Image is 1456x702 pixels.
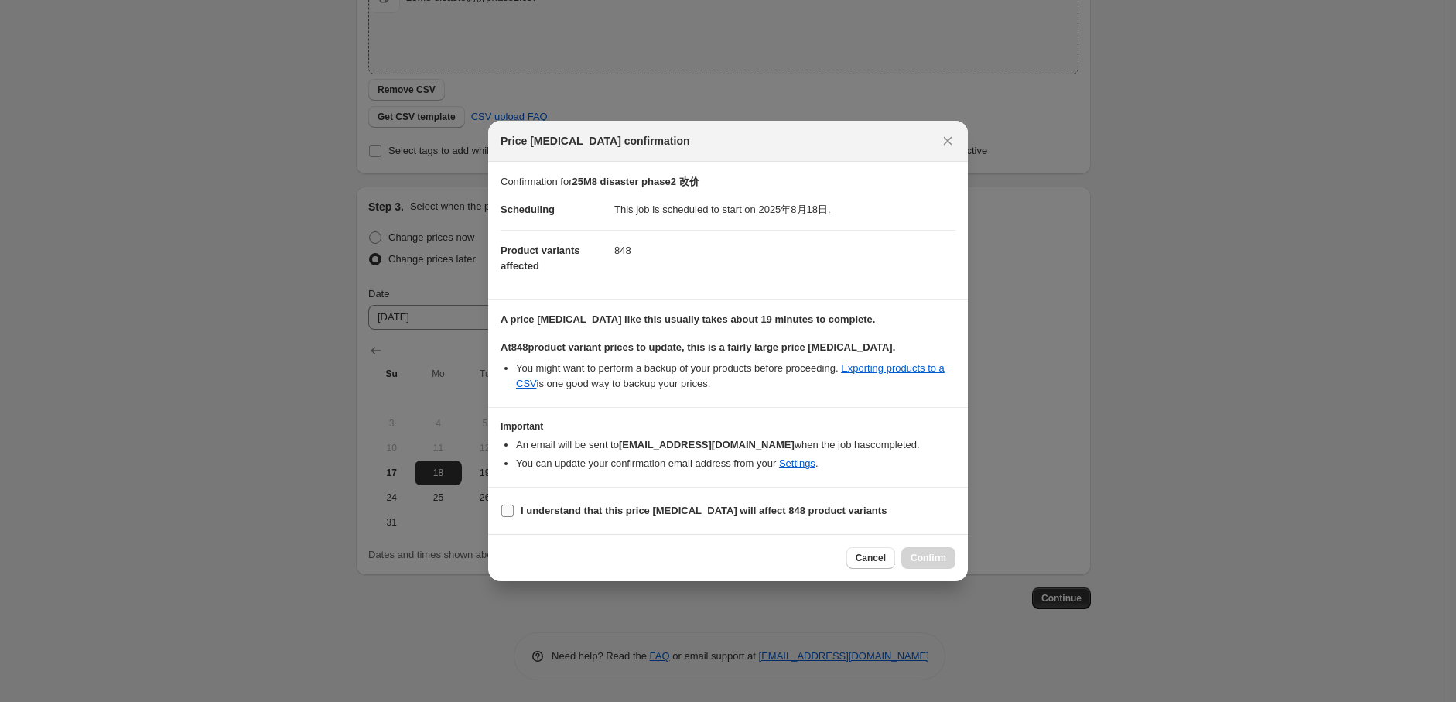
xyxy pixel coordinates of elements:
[572,176,699,187] b: 25M8 disaster phase2 改价
[937,130,959,152] button: Close
[501,313,875,325] b: A price [MEDICAL_DATA] like this usually takes about 19 minutes to complete.
[516,456,955,471] li: You can update your confirmation email address from your .
[516,437,955,453] li: An email will be sent to when the job has completed .
[846,547,895,569] button: Cancel
[614,230,955,271] dd: 848
[501,174,955,190] p: Confirmation for
[856,552,886,564] span: Cancel
[619,439,795,450] b: [EMAIL_ADDRESS][DOMAIN_NAME]
[521,505,887,516] b: I understand that this price [MEDICAL_DATA] will affect 848 product variants
[614,190,955,230] dd: This job is scheduled to start on 2025年8月18日.
[501,245,580,272] span: Product variants affected
[501,204,555,215] span: Scheduling
[501,341,895,353] b: At 848 product variant prices to update, this is a fairly large price [MEDICAL_DATA].
[516,362,945,389] a: Exporting products to a CSV
[501,420,955,433] h3: Important
[779,457,815,469] a: Settings
[501,133,690,149] span: Price [MEDICAL_DATA] confirmation
[516,361,955,392] li: You might want to perform a backup of your products before proceeding. is one good way to backup ...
